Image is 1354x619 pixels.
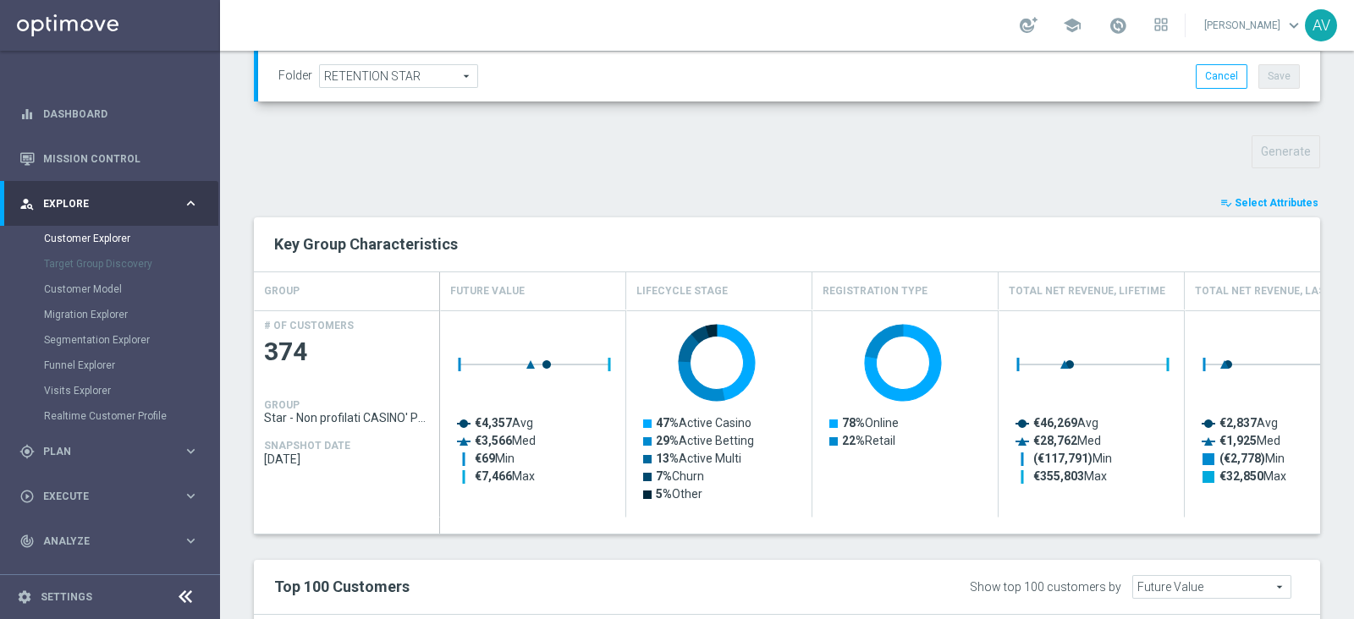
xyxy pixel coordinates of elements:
tspan: 47% [656,416,679,430]
div: Customer Model [44,277,218,302]
text: Min [1219,452,1285,466]
i: keyboard_arrow_right [183,195,199,211]
div: Press SPACE to select this row. [254,310,440,518]
h4: Registration Type [823,277,927,306]
span: Explore [43,199,183,209]
div: Customer Explorer [44,226,218,251]
text: Med [475,434,536,447]
i: person_search [19,196,35,211]
div: Mission Control [19,136,199,181]
div: Dashboard [19,91,199,136]
button: Cancel [1196,64,1247,88]
text: Max [1033,469,1107,483]
h4: Total Net Revenue, Lifetime [1009,277,1165,306]
text: Active Multi [656,452,741,465]
h2: Top 100 Customers [274,577,862,597]
i: equalizer [19,107,35,122]
i: keyboard_arrow_right [183,533,199,549]
tspan: (€2,778) [1219,452,1265,466]
text: Avg [475,416,533,430]
text: Avg [1033,416,1098,430]
a: Dashboard [43,91,199,136]
tspan: €32,850 [1219,469,1263,483]
a: Funnel Explorer [44,359,176,372]
button: play_circle_outline Execute keyboard_arrow_right [19,490,200,503]
button: Mission Control [19,152,200,166]
button: playlist_add_check Select Attributes [1219,194,1320,212]
div: Visits Explorer [44,378,218,403]
a: Realtime Customer Profile [44,409,176,423]
text: Avg [1219,416,1278,430]
i: track_changes [19,534,35,549]
text: Online [842,416,899,430]
tspan: 22% [842,434,865,447]
span: Plan [43,446,183,457]
div: equalizer Dashboard [19,107,200,121]
div: Analyze [19,534,183,549]
text: Med [1033,434,1101,447]
text: Max [1219,469,1286,483]
span: Star - Non profilati CASINO' PROMO MS1 1M (3m) [264,411,430,425]
button: person_search Explore keyboard_arrow_right [19,197,200,211]
tspan: (€117,791) [1033,452,1093,466]
div: Migration Explorer [44,302,218,327]
i: gps_fixed [19,444,35,459]
h4: GROUP [264,399,300,411]
tspan: €3,566 [475,434,512,447]
span: 2025-08-26 [264,452,430,466]
h2: Key Group Characteristics [274,234,1300,255]
tspan: €28,762 [1033,434,1077,447]
tspan: €1,925 [1219,434,1257,447]
div: AV [1305,9,1337,41]
h4: Future Value [450,277,525,306]
text: Active Betting [656,434,754,447]
span: 374 [264,336,430,369]
tspan: €2,837 [1219,416,1257,430]
tspan: €46,269 [1033,416,1077,430]
tspan: 7% [656,469,672,483]
div: Show top 100 customers by [970,580,1121,594]
tspan: 29% [656,434,679,447]
i: keyboard_arrow_right [183,488,199,504]
text: Min [475,452,515,465]
i: play_circle_outline [19,489,35,504]
text: Other [656,487,702,501]
text: Active Casino [656,416,751,430]
tspan: €355,803 [1033,469,1084,483]
span: Execute [43,491,183,501]
tspan: 78% [842,416,865,430]
h4: Lifecycle Stage [636,277,728,306]
i: playlist_add_check [1220,197,1232,209]
i: settings [17,589,32,605]
tspan: €4,357 [475,416,512,430]
a: [PERSON_NAME]keyboard_arrow_down [1203,13,1305,38]
div: Funnel Explorer [44,353,218,378]
button: Save [1258,64,1300,88]
text: Med [1219,434,1280,447]
button: track_changes Analyze keyboard_arrow_right [19,534,200,548]
tspan: €69 [475,452,495,465]
text: Max [475,469,535,483]
div: Realtime Customer Profile [44,403,218,429]
a: Migration Explorer [44,308,176,321]
button: gps_fixed Plan keyboard_arrow_right [19,445,200,458]
div: Execute [19,489,183,504]
div: Plan [19,444,183,459]
text: Min [1033,452,1112,466]
span: Analyze [43,536,183,546]
button: Generate [1252,135,1320,168]
tspan: 5% [656,487,672,501]
tspan: €7,466 [475,469,512,483]
a: Visits Explorer [44,384,176,397]
i: keyboard_arrow_right [183,443,199,459]
a: Mission Control [43,136,199,181]
span: Select Attributes [1235,197,1318,209]
text: Churn [656,469,704,483]
label: Folder [278,68,312,83]
text: Retail [842,434,895,447]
